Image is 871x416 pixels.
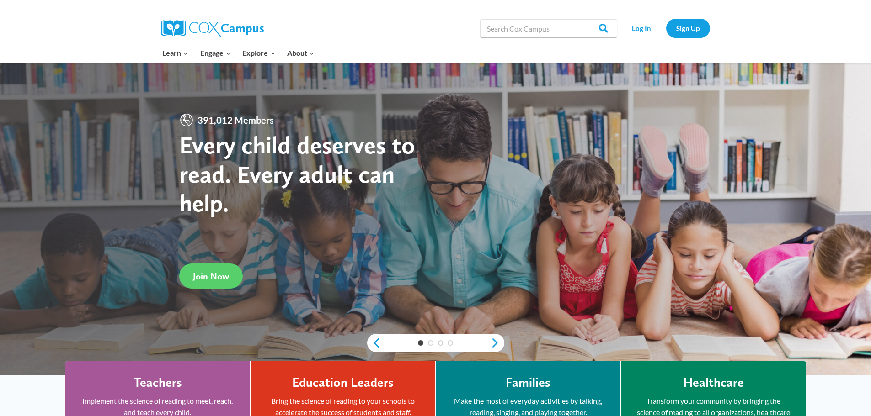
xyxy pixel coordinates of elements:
[367,334,504,352] div: content slider buttons
[683,375,744,390] h4: Healthcare
[666,19,710,37] a: Sign Up
[200,47,231,59] span: Engage
[418,340,423,346] a: 1
[438,340,444,346] a: 3
[367,337,381,348] a: previous
[428,340,433,346] a: 2
[622,19,662,37] a: Log In
[491,337,504,348] a: next
[292,375,394,390] h4: Education Leaders
[287,47,315,59] span: About
[193,271,229,282] span: Join Now
[622,19,710,37] nav: Secondary Navigation
[242,47,275,59] span: Explore
[161,20,264,37] img: Cox Campus
[480,19,617,37] input: Search Cox Campus
[162,47,188,59] span: Learn
[506,375,550,390] h4: Families
[194,113,278,127] span: 391,012 Members
[157,43,321,63] nav: Primary Navigation
[179,263,243,289] a: Join Now
[179,130,415,217] strong: Every child deserves to read. Every adult can help.
[448,340,453,346] a: 4
[134,375,182,390] h4: Teachers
